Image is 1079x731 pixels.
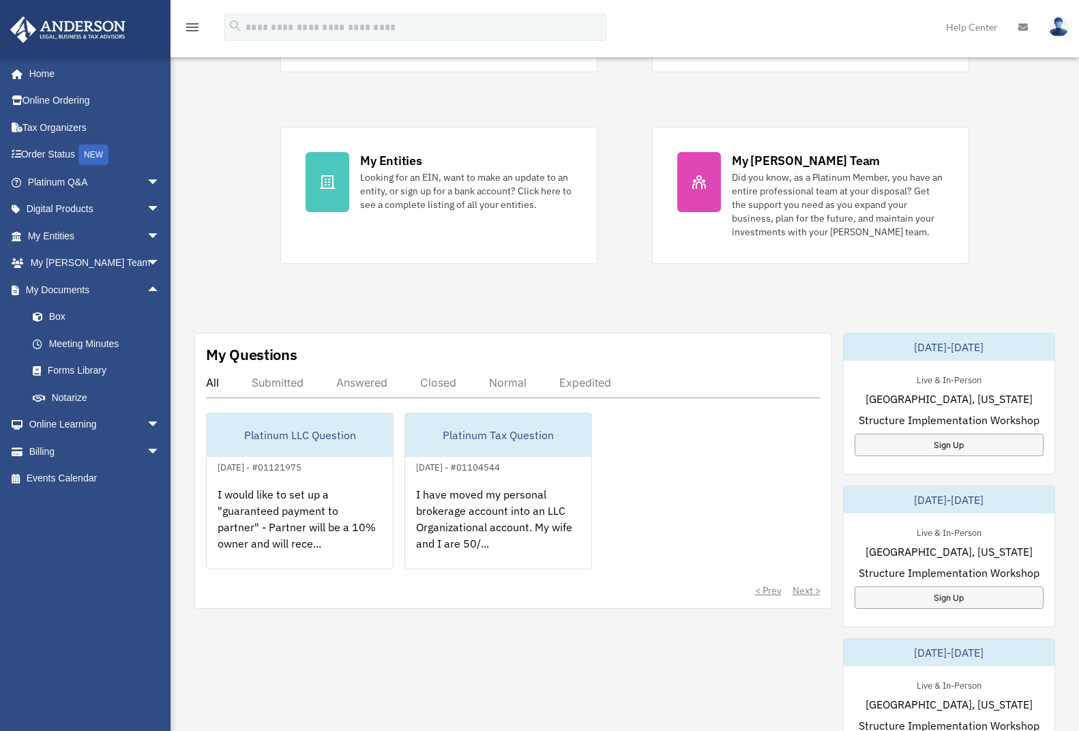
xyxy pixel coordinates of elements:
[906,524,992,539] div: Live & In-Person
[10,276,181,303] a: My Documentsarrow_drop_up
[207,413,393,457] div: Platinum LLC Question
[559,376,611,389] div: Expedited
[147,168,174,196] span: arrow_drop_down
[405,413,591,457] div: Platinum Tax Question
[360,152,422,169] div: My Entities
[10,222,181,250] a: My Entitiesarrow_drop_down
[10,465,181,492] a: Events Calendar
[859,565,1039,581] span: Structure Implementation Workshop
[866,696,1033,713] span: [GEOGRAPHIC_DATA], [US_STATE]
[405,475,591,582] div: I have moved my personal brokerage account into an LLC Organizational account. My wife and I are ...
[336,376,387,389] div: Answered
[78,145,108,165] div: NEW
[906,372,992,386] div: Live & In-Person
[10,168,181,196] a: Platinum Q&Aarrow_drop_down
[206,376,219,389] div: All
[844,333,1055,361] div: [DATE]-[DATE]
[206,344,297,365] div: My Questions
[228,18,243,33] i: search
[10,411,181,438] a: Online Learningarrow_drop_down
[280,127,597,264] a: My Entities Looking for an EIN, want to make an update to an entity, or sign up for a bank accoun...
[10,87,181,115] a: Online Ordering
[10,250,181,277] a: My [PERSON_NAME] Teamarrow_drop_down
[19,330,181,357] a: Meeting Minutes
[207,459,312,473] div: [DATE] - #01121975
[147,411,174,439] span: arrow_drop_down
[844,639,1055,666] div: [DATE]-[DATE]
[1048,17,1069,37] img: User Pic
[6,16,130,43] img: Anderson Advisors Platinum Portal
[405,459,511,473] div: [DATE] - #01104544
[10,438,181,465] a: Billingarrow_drop_down
[184,19,201,35] i: menu
[844,486,1055,513] div: [DATE]-[DATE]
[10,114,181,141] a: Tax Organizers
[147,438,174,466] span: arrow_drop_down
[360,170,572,211] div: Looking for an EIN, want to make an update to an entity, or sign up for a bank account? Click her...
[10,196,181,223] a: Digital Productsarrow_drop_down
[855,586,1044,609] a: Sign Up
[906,677,992,691] div: Live & In-Person
[859,412,1039,428] span: Structure Implementation Workshop
[10,60,174,87] a: Home
[206,413,394,569] a: Platinum LLC Question[DATE] - #01121975I would like to set up a "guaranteed payment to partner" -...
[404,413,592,569] a: Platinum Tax Question[DATE] - #01104544I have moved my personal brokerage account into an LLC Org...
[19,303,181,331] a: Box
[652,127,969,264] a: My [PERSON_NAME] Team Did you know, as a Platinum Member, you have an entire professional team at...
[184,24,201,35] a: menu
[866,391,1033,407] span: [GEOGRAPHIC_DATA], [US_STATE]
[19,357,181,385] a: Forms Library
[147,222,174,250] span: arrow_drop_down
[207,475,393,582] div: I would like to set up a "guaranteed payment to partner" - Partner will be a 10% owner and will r...
[855,434,1044,456] a: Sign Up
[147,250,174,278] span: arrow_drop_down
[252,376,304,389] div: Submitted
[147,276,174,304] span: arrow_drop_up
[19,384,181,411] a: Notarize
[420,376,456,389] div: Closed
[866,543,1033,560] span: [GEOGRAPHIC_DATA], [US_STATE]
[732,170,944,239] div: Did you know, as a Platinum Member, you have an entire professional team at your disposal? Get th...
[732,152,880,169] div: My [PERSON_NAME] Team
[147,196,174,224] span: arrow_drop_down
[10,141,181,169] a: Order StatusNEW
[489,376,527,389] div: Normal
